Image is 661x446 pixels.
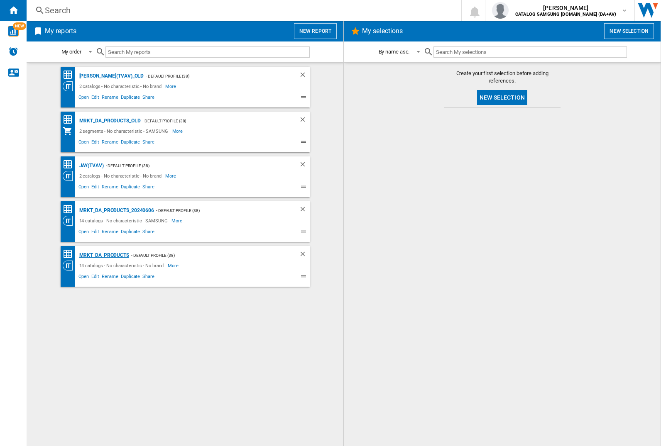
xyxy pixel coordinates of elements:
[77,161,104,171] div: JAY(TVAV)
[120,93,141,103] span: Duplicate
[63,81,77,91] div: Category View
[77,71,144,81] div: [PERSON_NAME](TVAV)_old
[90,183,100,193] span: Edit
[77,171,166,181] div: 2 catalogs - No characteristic - No brand
[299,71,310,81] div: Delete
[141,183,156,193] span: Share
[299,250,310,261] div: Delete
[129,250,282,261] div: - Default profile (38)
[90,138,100,148] span: Edit
[77,216,172,226] div: 14 catalogs - No characteristic - SAMSUNG
[515,4,616,12] span: [PERSON_NAME]
[90,93,100,103] span: Edit
[63,261,77,271] div: Category View
[90,273,100,283] span: Edit
[61,49,81,55] div: My order
[360,23,404,39] h2: My selections
[515,12,616,17] b: CATALOG SAMSUNG [DOMAIN_NAME] (DA+AV)
[77,261,168,271] div: 14 catalogs - No characteristic - No brand
[141,228,156,238] span: Share
[8,46,18,56] img: alerts-logo.svg
[299,161,310,171] div: Delete
[63,171,77,181] div: Category View
[45,5,439,16] div: Search
[100,138,120,148] span: Rename
[141,116,282,126] div: - Default profile (38)
[294,23,337,39] button: New report
[63,216,77,226] div: Category View
[77,93,91,103] span: Open
[77,228,91,238] span: Open
[141,273,156,283] span: Share
[77,205,154,216] div: MRKT_DA_PRODUCTS_20240606
[172,126,184,136] span: More
[63,159,77,170] div: Price Matrix
[120,228,141,238] span: Duplicate
[100,228,120,238] span: Rename
[13,22,26,30] span: NEW
[63,249,77,259] div: Price Matrix
[104,161,282,171] div: - Default profile (38)
[100,183,120,193] span: Rename
[171,216,184,226] span: More
[105,46,310,58] input: Search My reports
[433,46,627,58] input: Search My selections
[8,26,19,37] img: wise-card.svg
[63,204,77,214] div: Price Matrix
[63,70,77,80] div: Price Matrix
[604,23,654,39] button: New selection
[379,49,410,55] div: By name asc.
[168,261,180,271] span: More
[492,2,509,19] img: profile.jpg
[90,228,100,238] span: Edit
[63,115,77,125] div: Price Matrix
[141,93,156,103] span: Share
[299,205,310,216] div: Delete
[77,183,91,193] span: Open
[77,250,129,261] div: MRKT_DA_PRODUCTS
[165,171,177,181] span: More
[144,71,282,81] div: - Default profile (38)
[100,273,120,283] span: Rename
[165,81,177,91] span: More
[477,90,527,105] button: New selection
[77,126,172,136] div: 2 segments - No characteristic - SAMSUNG
[77,138,91,148] span: Open
[63,126,77,136] div: My Assortment
[77,273,91,283] span: Open
[154,205,282,216] div: - Default profile (38)
[77,116,141,126] div: MRKT_DA_PRODUCTS_OLD
[141,138,156,148] span: Share
[100,93,120,103] span: Rename
[120,273,141,283] span: Duplicate
[77,81,166,91] div: 2 catalogs - No characteristic - No brand
[120,183,141,193] span: Duplicate
[43,23,78,39] h2: My reports
[444,70,561,85] span: Create your first selection before adding references.
[120,138,141,148] span: Duplicate
[299,116,310,126] div: Delete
